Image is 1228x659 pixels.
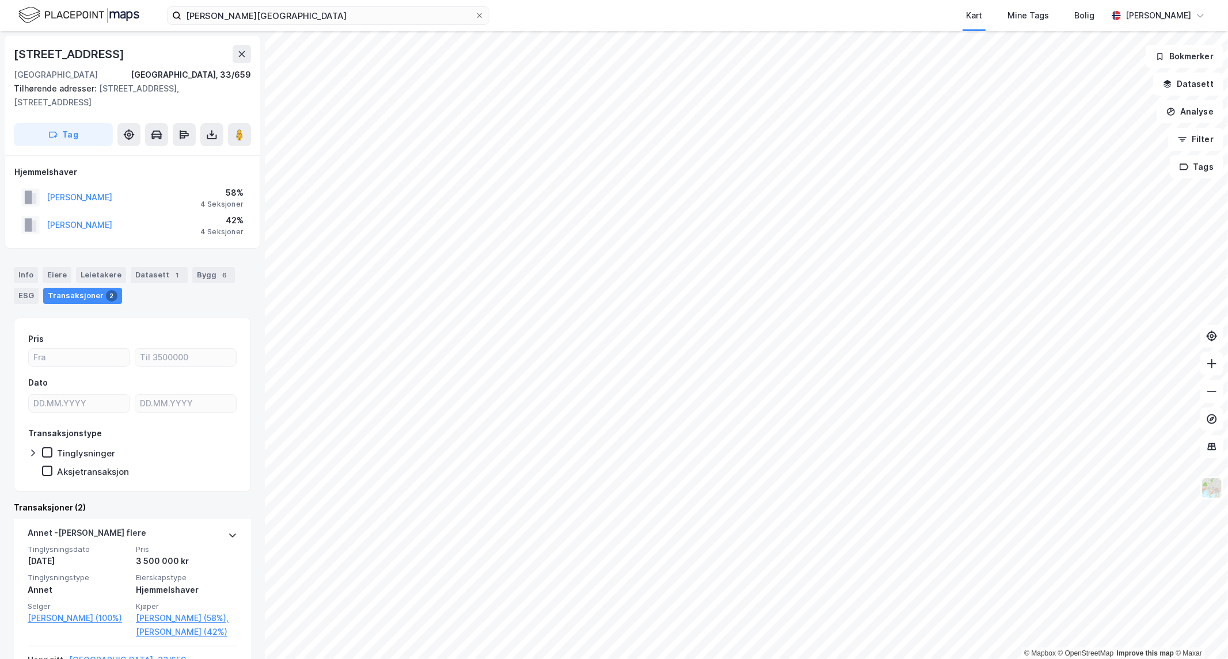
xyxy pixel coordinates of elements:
div: Transaksjonstype [28,426,102,440]
div: Bolig [1074,9,1094,22]
div: Hjemmelshaver [14,165,250,179]
img: logo.f888ab2527a4732fd821a326f86c7f29.svg [18,5,139,25]
a: [PERSON_NAME] (42%) [136,625,237,639]
div: Annet [28,583,129,597]
span: Tinglysningstype [28,573,129,582]
a: OpenStreetMap [1058,649,1114,657]
div: 6 [219,269,230,281]
div: Tinglysninger [57,448,115,459]
div: 4 Seksjoner [200,200,244,209]
button: Bokmerker [1146,45,1223,68]
a: Improve this map [1117,649,1174,657]
div: 42% [200,214,244,227]
button: Filter [1168,128,1223,151]
div: [STREET_ADDRESS] [14,45,127,63]
input: Fra [29,349,130,366]
div: [DATE] [28,554,129,568]
div: Kontrollprogram for chat [1170,604,1228,659]
div: Kart [966,9,982,22]
input: DD.MM.YYYY [29,395,130,412]
button: Analyse [1157,100,1223,123]
span: Selger [28,601,129,611]
div: 1 [172,269,183,281]
div: [GEOGRAPHIC_DATA] [14,68,98,82]
div: Bygg [192,267,235,283]
div: 3 500 000 kr [136,554,237,568]
span: Pris [136,544,237,554]
div: Mine Tags [1008,9,1049,22]
div: Transaksjoner [43,288,122,304]
span: Kjøper [136,601,237,611]
div: [PERSON_NAME] [1126,9,1191,22]
button: Tag [14,123,113,146]
iframe: Chat Widget [1170,604,1228,659]
div: ESG [14,288,39,304]
span: Tinglysningsdato [28,544,129,554]
input: Til 3500000 [135,349,236,366]
a: [PERSON_NAME] (58%), [136,611,237,625]
button: Datasett [1153,73,1223,96]
div: Leietakere [76,267,126,283]
div: 58% [200,186,244,200]
a: Mapbox [1024,649,1056,657]
div: 4 Seksjoner [200,227,244,237]
div: [GEOGRAPHIC_DATA], 33/659 [131,68,251,82]
div: Dato [28,376,48,390]
span: Eierskapstype [136,573,237,582]
input: DD.MM.YYYY [135,395,236,412]
div: Aksjetransaksjon [57,466,129,477]
div: 2 [106,290,117,302]
div: Datasett [131,267,188,283]
div: Eiere [43,267,71,283]
div: Pris [28,332,44,346]
div: Transaksjoner (2) [14,501,251,515]
div: Hjemmelshaver [136,583,237,597]
div: Annet - [PERSON_NAME] flere [28,526,146,544]
input: Søk på adresse, matrikkel, gårdeiere, leietakere eller personer [181,7,475,24]
button: Tags [1170,155,1223,178]
span: Tilhørende adresser: [14,83,99,93]
a: [PERSON_NAME] (100%) [28,611,129,625]
div: Info [14,267,38,283]
img: Z [1201,477,1223,499]
div: [STREET_ADDRESS], [STREET_ADDRESS] [14,82,242,109]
